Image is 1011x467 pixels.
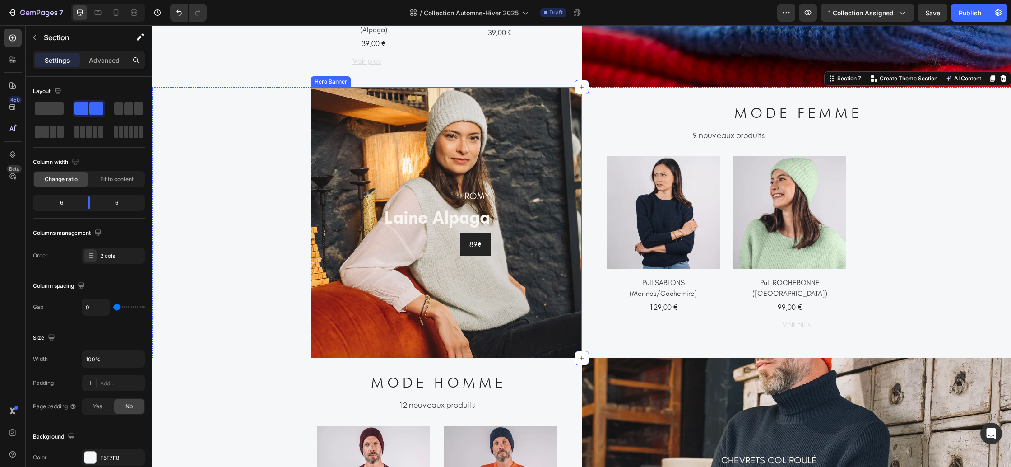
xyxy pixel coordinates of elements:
span: Draft [549,9,563,17]
div: Color [33,453,47,462]
div: Layout [33,85,63,98]
p: 19 nouveaux produits [456,105,693,116]
p: Create Theme Section [728,49,785,57]
div: Width [33,355,48,363]
h2: CHEVRETS COL ROULÉ [568,428,738,442]
div: 129,00 € [455,275,568,290]
div: 6 [35,196,81,209]
p: Settings [45,56,70,65]
button: AI Content [791,48,831,59]
span: Collection Automne-Hiver 2025 [424,8,519,18]
h3: Pull SABLONS (Mérinos/Cachemire) [455,251,568,275]
button: Save [918,4,947,22]
div: Beta [7,165,22,173]
span: 1 collection assigned [828,8,894,18]
button: 7 [4,4,67,22]
button: Publish [951,4,989,22]
a: Voir plus [630,294,659,304]
div: Add... [100,379,143,388]
div: Column spacing [33,280,87,292]
span: / [420,8,422,18]
span: No [125,402,133,411]
a: Voir plus [200,31,229,40]
button: 1 collection assigned [821,4,914,22]
h3: Pull ROCHEBONNE ([GEOGRAPHIC_DATA]) [581,251,694,275]
p: 89€ [317,214,329,224]
h2: laine alpaga [232,181,339,204]
div: Undo/Redo [170,4,207,22]
div: Section 7 [683,49,711,57]
div: Hero Banner [161,52,197,61]
input: Auto [82,299,109,315]
span: Save [925,9,940,17]
p: 12 nouveaux produits [166,374,403,385]
div: 2 cols [100,252,143,260]
p: Section [44,32,118,43]
div: Gap [33,303,43,311]
h2: M O D E H O M M E [165,344,404,370]
iframe: Design area [152,25,1011,467]
span: Yes [93,402,102,411]
div: Column width [33,156,81,168]
div: 99,00 € [581,275,694,290]
div: Background Image [159,62,430,333]
h2: M O D E F E M M E [430,74,859,100]
p: Advanced [89,56,120,65]
div: 450 [9,96,22,103]
div: Padding [33,379,54,387]
div: Overlay [159,62,430,333]
div: Order [33,252,48,260]
input: Auto [82,351,144,367]
div: 6 [97,196,143,209]
p: 7 [59,7,63,18]
div: Background [33,431,77,443]
div: Publish [959,8,981,18]
div: Size [33,332,57,344]
div: Page padding [33,402,77,411]
div: Columns management [33,227,103,239]
div: Open Intercom Messenger [980,423,1002,444]
span: Change ratio [45,175,78,183]
span: Fit to content [100,175,134,183]
a: 89€ [308,207,339,231]
h2: ROMY [232,163,339,177]
div: F5F7F8 [100,454,143,462]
